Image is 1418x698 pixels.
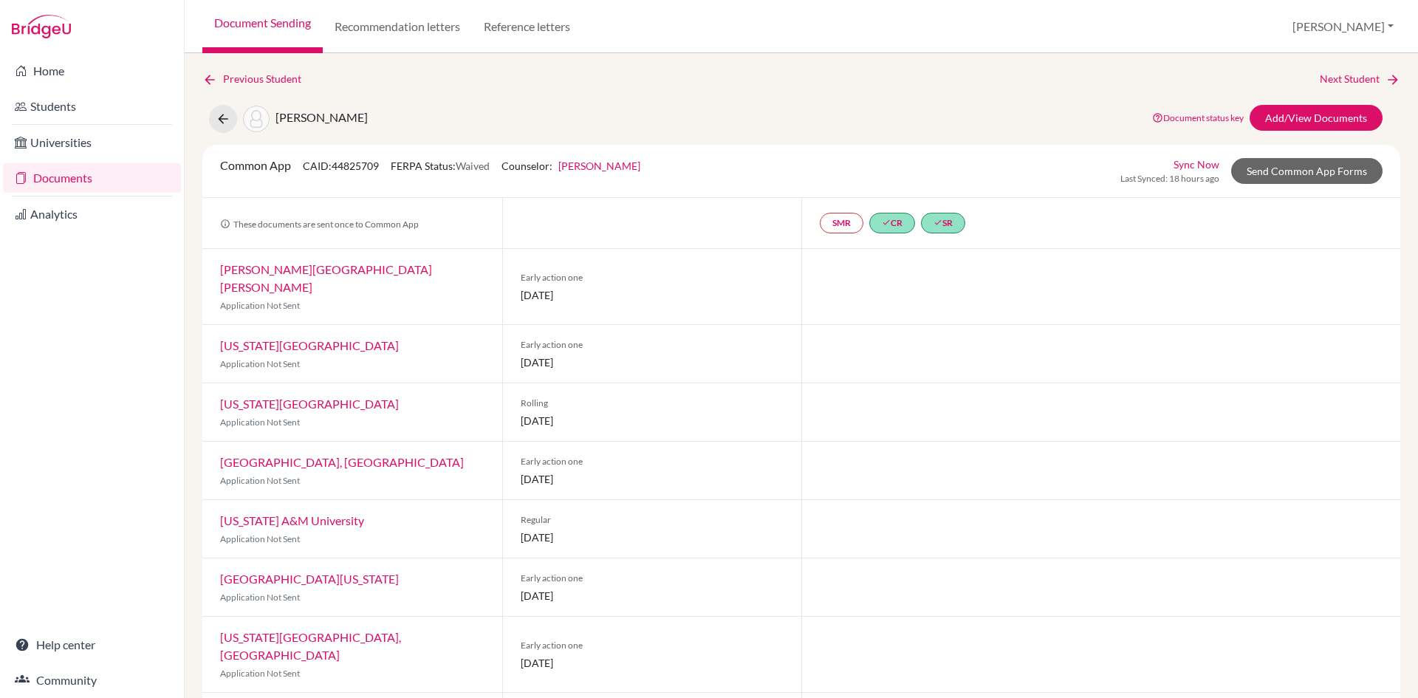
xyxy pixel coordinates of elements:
span: FERPA Status: [391,160,490,172]
span: [DATE] [521,655,784,671]
a: [PERSON_NAME] [558,160,640,172]
span: Waived [456,160,490,172]
a: [GEOGRAPHIC_DATA], [GEOGRAPHIC_DATA] [220,455,464,469]
a: Documents [3,163,181,193]
span: Application Not Sent [220,417,300,428]
a: Community [3,666,181,695]
i: done [882,218,891,227]
span: [DATE] [521,471,784,487]
a: [US_STATE][GEOGRAPHIC_DATA], [GEOGRAPHIC_DATA] [220,630,401,662]
span: [DATE] [521,355,784,370]
a: Home [3,56,181,86]
a: doneSR [921,213,965,233]
a: [US_STATE][GEOGRAPHIC_DATA] [220,397,399,411]
a: Students [3,92,181,121]
span: Application Not Sent [220,358,300,369]
span: [DATE] [521,588,784,603]
span: Application Not Sent [220,533,300,544]
a: Previous Student [202,71,313,87]
span: Early action one [521,271,784,284]
i: done [934,218,942,227]
a: doneCR [869,213,915,233]
span: Early action one [521,572,784,585]
a: Sync Now [1174,157,1219,172]
img: Bridge-U [12,15,71,38]
span: CAID: 44825709 [303,160,379,172]
a: Add/View Documents [1250,105,1383,131]
span: Regular [521,513,784,527]
a: Analytics [3,199,181,229]
span: Counselor: [501,160,640,172]
span: Early action one [521,455,784,468]
span: Application Not Sent [220,668,300,679]
span: Last Synced: 18 hours ago [1120,172,1219,185]
a: Next Student [1320,71,1400,87]
span: These documents are sent once to Common App [220,219,419,230]
span: Application Not Sent [220,475,300,486]
a: Send Common App Forms [1231,158,1383,184]
a: [GEOGRAPHIC_DATA][US_STATE] [220,572,399,586]
span: Application Not Sent [220,592,300,603]
span: Rolling [521,397,784,410]
span: [DATE] [521,413,784,428]
a: [US_STATE] A&M University [220,513,364,527]
a: SMR [820,213,863,233]
span: Application Not Sent [220,300,300,311]
span: [DATE] [521,530,784,545]
a: Help center [3,630,181,660]
a: Document status key [1152,112,1244,123]
a: Universities [3,128,181,157]
span: [DATE] [521,287,784,303]
span: Early action one [521,338,784,352]
span: Early action one [521,639,784,652]
a: [US_STATE][GEOGRAPHIC_DATA] [220,338,399,352]
span: [PERSON_NAME] [275,110,368,124]
span: Common App [220,158,291,172]
a: [PERSON_NAME][GEOGRAPHIC_DATA][PERSON_NAME] [220,262,432,294]
button: [PERSON_NAME] [1286,13,1400,41]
